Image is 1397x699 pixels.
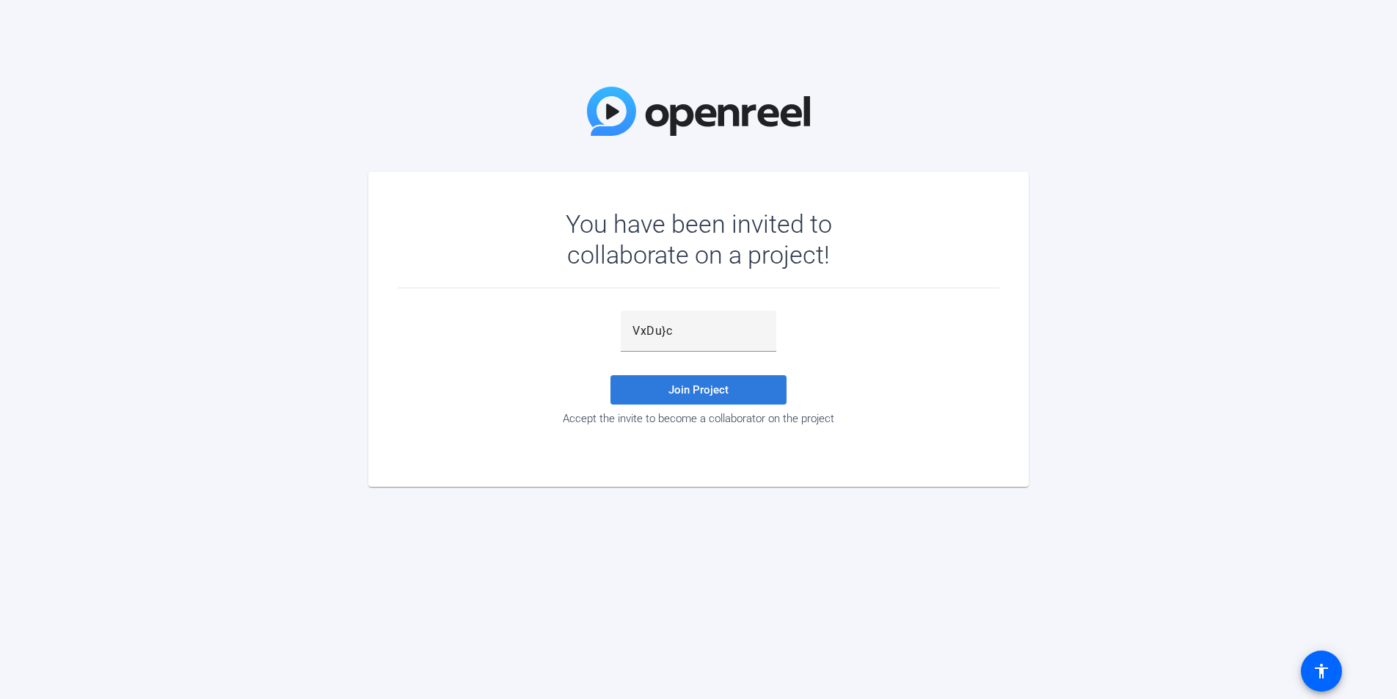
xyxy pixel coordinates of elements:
span: Join Project [668,383,729,396]
div: You have been invited to collaborate on a project! [523,209,875,270]
img: OpenReel Logo [587,87,810,136]
div: Accept the invite to become a collaborator on the project [398,412,999,425]
input: Password [632,322,765,340]
mat-icon: accessibility [1313,662,1330,680]
button: Join Project [610,375,787,405]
